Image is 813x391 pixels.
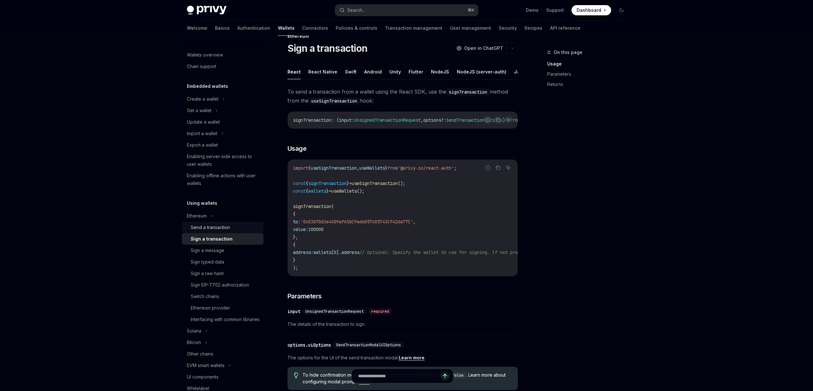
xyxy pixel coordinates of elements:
[385,165,387,171] span: }
[288,64,301,79] button: React
[313,249,331,255] span: wallets
[182,170,264,189] a: Enabling offline actions with user wallets
[187,212,207,220] div: Ethereum
[484,116,492,124] button: Report incorrect code
[182,314,264,325] a: Interfacing with common libraries
[182,371,264,383] a: UI components
[504,164,512,172] button: Ask AI
[494,164,502,172] button: Copy the contents from the code block
[293,211,295,217] span: {
[191,235,233,243] div: Sign a transaction
[301,219,413,225] span: '0xE3070d3e4309afA3bC9a6b057685743CF42da77C'
[369,308,392,315] div: required
[616,5,626,15] button: Toggle dark mode
[237,20,270,36] a: Authentication
[352,180,398,186] span: useSignTransaction
[329,188,331,194] span: =
[502,117,505,123] span: )
[288,42,368,54] h1: Sign a transaction
[311,165,357,171] span: useSignTransaction
[187,63,216,70] div: Chain support
[187,20,207,36] a: Welcome
[336,20,377,36] a: Policies & controls
[187,199,217,207] h5: Using wallets
[182,325,264,337] button: Solana
[182,245,264,256] a: Sign a message
[288,292,322,301] span: Parameters
[308,180,347,186] span: signTransaction
[182,93,264,105] button: Create a wallet
[399,355,425,361] a: Learn more
[385,20,442,36] a: Transaction management
[191,316,260,323] div: Interfacing with common libraries
[339,117,352,123] span: input
[187,362,225,369] div: EVM smart wallets
[288,320,518,328] span: The details of the transaction to sign.
[431,64,449,79] button: NodeJS
[293,165,308,171] span: import
[288,144,307,153] span: Usage
[306,188,308,194] span: {
[454,165,456,171] span: ;
[182,337,264,348] button: Bitcoin
[409,64,423,79] button: Flutter
[331,188,357,194] span: useWallets
[182,256,264,268] a: Sign typed data
[389,64,401,79] button: Unity
[547,79,632,89] a: Returns
[354,117,421,123] span: UnsignedTransactionRequest
[452,43,507,54] button: Open in ChatGPT
[293,219,301,225] span: to:
[359,165,385,171] span: useWallets
[182,210,264,222] button: Ethereum
[352,117,354,123] span: :
[187,172,260,187] div: Enabling offline actions with user wallets
[423,117,441,123] span: options
[293,203,331,209] span: signTransaction
[468,8,474,13] span: ⌘ K
[182,291,264,302] a: Switch chains
[525,20,542,36] a: Recipes
[187,107,211,114] div: Get a wallet
[187,373,219,381] div: UI components
[187,153,260,168] div: Enabling server-side access to user wallets
[484,164,492,172] button: Report incorrect code
[457,64,506,79] button: NodeJS (server-auth)
[331,203,334,209] span: (
[446,88,490,96] code: signTransaction
[182,279,264,291] a: Sign EIP-7702 authorization
[187,95,219,103] div: Create a wallet
[504,116,512,124] button: Ask AI
[308,165,311,171] span: {
[499,20,517,36] a: Security
[577,7,601,13] span: Dashboard
[347,6,365,14] div: Search...
[441,117,446,123] span: ?:
[191,304,230,312] div: Ethereum provider
[288,308,300,315] div: input
[288,354,518,362] span: The options for the UI of the send transaction modal. .
[278,20,295,36] a: Wallets
[335,4,478,16] button: Search...⌘K
[293,249,313,255] span: address:
[571,5,611,15] a: Dashboard
[187,82,228,90] h5: Embedded wallets
[191,270,224,277] div: Sign a raw hash
[187,327,201,335] div: Solana
[293,117,331,123] span: signTransaction
[182,233,264,245] a: Sign a transaction
[191,281,249,289] div: Sign EIP-7702 authorization
[302,20,328,36] a: Connectors
[326,188,329,194] span: }
[182,360,264,371] button: EVM smart wallets
[191,224,230,231] div: Send a transaction
[341,249,359,255] span: address
[547,69,632,79] a: Parameters
[309,97,360,104] code: useSignTransaction
[450,20,491,36] a: User management
[546,7,564,13] a: Support
[336,342,401,348] span: SendTransactionModalUIOptions
[215,20,230,36] a: Basics
[336,249,341,255] span: ].
[494,116,502,124] button: Copy the contents from the code block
